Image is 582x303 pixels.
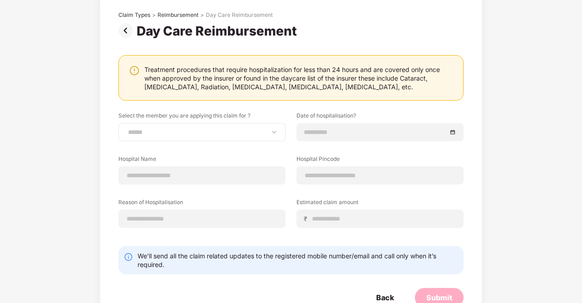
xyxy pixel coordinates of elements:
label: Reason of Hospitalisation [118,198,286,210]
span: ₹ [304,215,311,223]
div: > [152,11,156,19]
div: Treatment procedures that require hospitalization for less than 24 hours and are covered only onc... [144,65,454,91]
div: Day Care Reimbursement [206,11,273,19]
label: Hospital Name [118,155,286,166]
div: Day Care Reimbursement [137,23,301,39]
img: svg+xml;base64,PHN2ZyBpZD0iV2FybmluZ18tXzI0eDI0IiBkYXRhLW5hbWU9Ildhcm5pbmcgLSAyNHgyNCIgeG1sbnM9Im... [129,65,140,76]
div: > [200,11,204,19]
img: svg+xml;base64,PHN2ZyBpZD0iSW5mby0yMHgyMCIgeG1sbnM9Imh0dHA6Ly93d3cudzMub3JnLzIwMDAvc3ZnIiB3aWR0aD... [124,252,133,262]
img: svg+xml;base64,PHN2ZyBpZD0iUHJldi0zMngzMiIgeG1sbnM9Imh0dHA6Ly93d3cudzMub3JnLzIwMDAvc3ZnIiB3aWR0aD... [118,23,137,38]
div: Claim Types [118,11,150,19]
div: Submit [426,293,452,303]
div: Back [376,293,394,303]
label: Select the member you are applying this claim for ? [118,112,286,123]
label: Hospital Pincode [296,155,464,166]
div: We’ll send all the claim related updates to the registered mobile number/email and call only when... [138,252,458,269]
label: Estimated claim amount [296,198,464,210]
div: Reimbursement [158,11,199,19]
label: Date of hospitalisation? [296,112,464,123]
